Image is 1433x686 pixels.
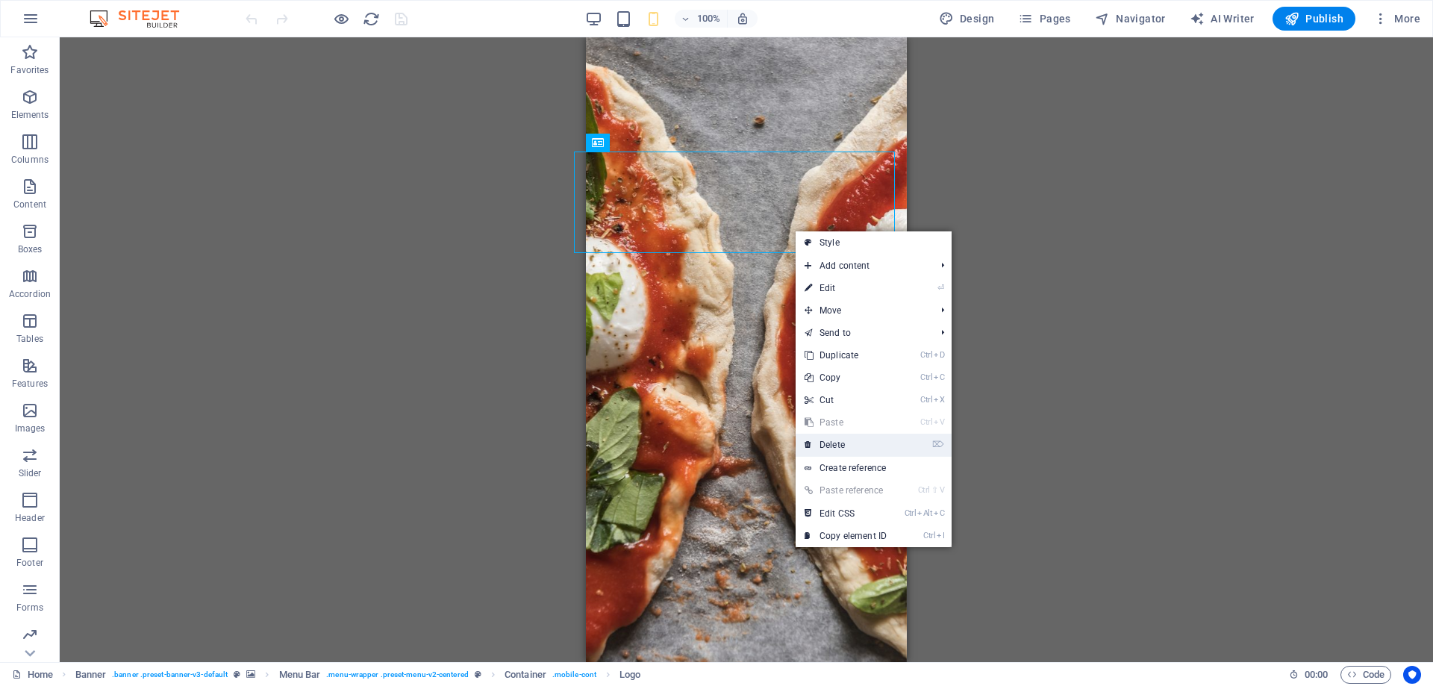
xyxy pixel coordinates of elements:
i: On resize automatically adjust zoom level to fit chosen device. [736,12,749,25]
p: Features [12,378,48,390]
i: ⇧ [931,485,938,495]
i: Ctrl [905,508,917,518]
span: Click to select. Double-click to edit [619,666,640,684]
a: CtrlCCopy [796,367,896,389]
button: 100% [675,10,728,28]
p: Accordion [9,288,51,300]
button: Design [933,7,1001,31]
button: reload [362,10,380,28]
nav: breadcrumb [75,666,641,684]
span: . mobile-cont [552,666,596,684]
button: Click here to leave preview mode and continue editing [332,10,350,28]
h6: Session time [1289,666,1329,684]
span: Design [939,11,995,26]
p: Images [15,422,46,434]
p: Forms [16,602,43,614]
i: This element is a customizable preset [234,670,240,679]
span: Publish [1284,11,1343,26]
span: . banner .preset-banner-v3-default [112,666,228,684]
button: Navigator [1089,7,1172,31]
span: More [1373,11,1420,26]
i: Ctrl [920,350,932,360]
i: Alt [917,508,932,518]
a: ⏎Edit [796,277,896,299]
a: ⌦Delete [796,434,896,456]
a: Send to [796,322,929,344]
p: Tables [16,333,43,345]
button: Usercentrics [1403,666,1421,684]
a: CtrlDDuplicate [796,344,896,367]
i: ⏎ [937,283,944,293]
p: Content [13,199,46,211]
span: : [1315,669,1317,680]
p: Slider [19,467,42,479]
span: . menu-wrapper .preset-menu-v2-centered [326,666,469,684]
span: Pages [1018,11,1070,26]
i: X [934,395,944,405]
a: CtrlICopy element ID [796,525,896,547]
a: Style [796,231,952,254]
i: I [937,531,944,540]
p: Header [15,512,45,524]
span: Move [796,299,929,322]
i: Ctrl [923,531,935,540]
i: C [934,508,944,518]
a: CtrlXCut [796,389,896,411]
a: Click to cancel selection. Double-click to open Pages [12,666,53,684]
img: Editor Logo [86,10,198,28]
span: Navigator [1095,11,1166,26]
i: Ctrl [920,372,932,382]
span: Click to select. Double-click to edit [75,666,107,684]
button: More [1367,7,1426,31]
span: AI Writer [1190,11,1255,26]
i: This element is a customizable preset [475,670,481,679]
i: Ctrl [918,485,930,495]
span: Click to select. Double-click to edit [279,666,321,684]
i: D [934,350,944,360]
a: CtrlVPaste [796,411,896,434]
span: Click to select. Double-click to edit [505,666,546,684]
p: Boxes [18,243,43,255]
span: 00 00 [1305,666,1328,684]
button: Code [1340,666,1391,684]
i: Ctrl [920,417,932,427]
a: Create reference [796,457,952,479]
button: Publish [1273,7,1355,31]
i: V [934,417,944,427]
a: Ctrl⇧VPaste reference [796,479,896,502]
span: Add content [796,255,929,277]
p: Footer [16,557,43,569]
i: This element contains a background [246,670,255,679]
p: Elements [11,109,49,121]
span: Code [1347,666,1384,684]
i: V [940,485,944,495]
p: Favorites [10,64,49,76]
i: ⌦ [932,440,944,449]
div: Design (Ctrl+Alt+Y) [933,7,1001,31]
i: Reload page [363,10,380,28]
i: C [934,372,944,382]
button: Pages [1012,7,1076,31]
p: Columns [11,154,49,166]
h6: 100% [697,10,721,28]
a: CtrlAltCEdit CSS [796,502,896,525]
button: AI Writer [1184,7,1261,31]
i: Ctrl [920,395,932,405]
